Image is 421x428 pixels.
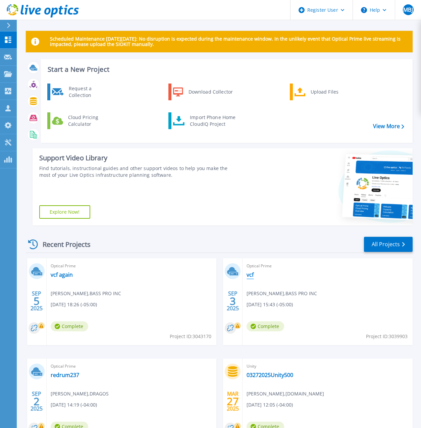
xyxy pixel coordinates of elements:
[47,112,116,129] a: Cloud Pricing Calculator
[47,84,116,100] a: Request a Collection
[30,389,43,414] div: SEP 2025
[39,154,237,162] div: Support Video Library
[65,114,114,127] div: Cloud Pricing Calculator
[366,333,408,340] span: Project ID: 3039903
[290,84,359,100] a: Upload Files
[65,85,114,99] div: Request a Collection
[307,85,357,99] div: Upload Files
[51,262,213,270] span: Optical Prime
[34,298,40,304] span: 5
[51,290,121,297] span: [PERSON_NAME] , BASS PRO INC
[226,289,239,313] div: SEP 2025
[51,401,97,409] span: [DATE] 14:19 (-04:00)
[230,298,236,304] span: 3
[364,237,413,252] a: All Projects
[170,333,211,340] span: Project ID: 3043170
[39,165,237,178] div: Find tutorials, instructional guides and other support videos to help you make the most of your L...
[51,321,88,331] span: Complete
[39,205,90,219] a: Explore Now!
[185,85,236,99] div: Download Collector
[403,7,413,12] span: MBJ
[26,236,100,253] div: Recent Projects
[51,301,97,308] span: [DATE] 18:26 (-05:00)
[227,398,239,404] span: 27
[51,372,79,378] a: redrum237
[247,262,409,270] span: Optical Prime
[30,289,43,313] div: SEP 2025
[187,114,239,127] div: Import Phone Home CloudIQ Project
[51,390,109,397] span: [PERSON_NAME] , DRAGOS
[247,271,254,278] a: vcf
[373,123,404,129] a: View More
[48,66,404,73] h3: Start a New Project
[247,301,293,308] span: [DATE] 15:43 (-05:00)
[34,398,40,404] span: 2
[247,390,324,397] span: [PERSON_NAME] , [DOMAIN_NAME]
[247,290,317,297] span: [PERSON_NAME] , BASS PRO INC
[247,321,284,331] span: Complete
[247,401,293,409] span: [DATE] 12:05 (-04:00)
[168,84,237,100] a: Download Collector
[51,363,213,370] span: Optical Prime
[226,389,239,414] div: MAR 2025
[247,363,409,370] span: Unity
[51,271,73,278] a: vcf again
[247,372,293,378] a: 03272025Unity500
[50,36,407,47] p: Scheduled Maintenance [DATE][DATE]: No disruption is expected during the maintenance window. In t...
